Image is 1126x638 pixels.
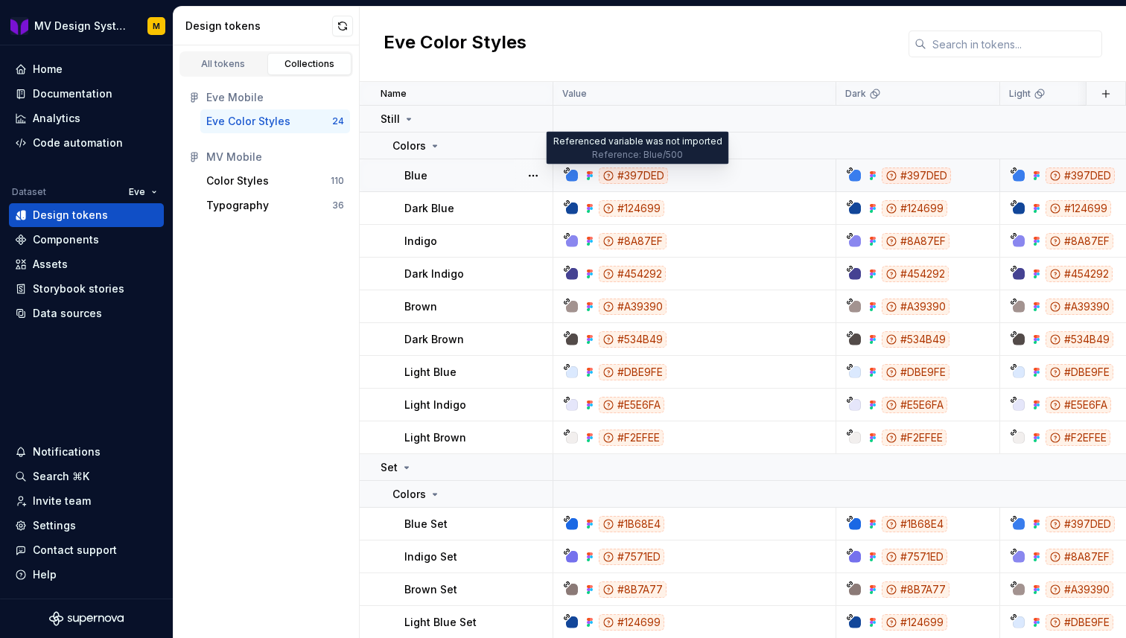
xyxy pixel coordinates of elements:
div: #A39390 [599,299,667,315]
div: #124699 [1046,200,1111,217]
div: Search ⌘K [33,469,89,484]
p: Still [381,112,400,127]
div: M [153,20,160,32]
p: Value [562,88,587,100]
div: #A39390 [1046,581,1113,598]
div: Settings [33,518,76,533]
div: #454292 [1046,266,1113,282]
div: #397DED [1046,516,1115,532]
div: #534B49 [1046,331,1113,348]
p: Blue Set [404,517,448,532]
div: #8B7A77 [882,581,950,598]
p: Light Indigo [404,398,466,412]
a: Settings [9,514,164,537]
div: Design tokens [33,208,108,223]
div: Invite team [33,494,91,508]
div: #F2EFEE [882,430,947,446]
p: Light Blue [404,365,457,380]
a: Storybook stories [9,277,164,301]
div: Help [33,567,57,582]
a: Data sources [9,302,164,325]
div: Home [33,62,63,77]
a: Code automation [9,131,164,155]
div: #534B49 [882,331,950,348]
p: Dark Indigo [404,267,464,281]
p: Brown [404,299,437,314]
button: Search ⌘K [9,465,164,488]
button: Eve Color Styles24 [200,109,350,133]
div: #397DED [1046,168,1115,184]
div: #1B68E4 [599,516,664,532]
div: #8A87EF [1046,233,1113,249]
div: Eve Mobile [206,90,344,105]
p: Dark [845,88,866,100]
p: Brown Set [404,582,457,597]
svg: Supernova Logo [49,611,124,626]
p: Light Blue Set [404,615,477,630]
div: #534B49 [599,331,667,348]
div: #454292 [599,266,666,282]
div: #397DED [882,168,951,184]
div: Eve Color Styles [206,114,290,129]
button: Eve [122,182,164,202]
a: Assets [9,252,164,276]
div: #8A87EF [882,233,950,249]
a: Invite team [9,489,164,513]
div: Reference: Blue/500 [553,149,722,161]
a: Documentation [9,82,164,106]
div: #E5E6FA [1046,397,1111,413]
div: #8A87EF [599,233,667,249]
div: #7571ED [599,549,664,565]
span: Eve [129,186,145,198]
div: #8A87EF [1046,549,1113,565]
a: Analytics [9,106,164,130]
p: Set [381,460,398,475]
div: Code automation [33,135,123,150]
a: Components [9,228,164,252]
div: #454292 [882,266,949,282]
div: #124699 [882,200,947,217]
div: Collections [273,58,347,70]
input: Search in tokens... [926,31,1102,57]
div: Components [33,232,99,247]
div: Analytics [33,111,80,126]
div: #8B7A77 [599,581,667,598]
button: Contact support [9,538,164,562]
div: Documentation [33,86,112,101]
img: b3ac2a31-7ea9-4fd1-9cb6-08b90a735998.png [10,17,28,35]
p: Colors [392,138,426,153]
div: MV Mobile [206,150,344,165]
div: #DBE9FE [1046,614,1113,631]
div: Design tokens [185,19,332,34]
div: Referenced variable was not imported [547,132,729,165]
a: Color Styles110 [200,169,350,193]
div: #124699 [599,200,664,217]
div: Dataset [12,186,46,198]
div: #E5E6FA [882,397,947,413]
div: 24 [332,115,344,127]
p: Blue [404,168,427,183]
button: Notifications [9,440,164,464]
div: Storybook stories [33,281,124,296]
a: Home [9,57,164,81]
div: #F2EFEE [599,430,664,446]
p: Indigo [404,234,437,249]
button: MV Design System MobileM [3,10,170,42]
p: Light Brown [404,430,466,445]
h2: Eve Color Styles [384,31,527,57]
div: Color Styles [206,173,269,188]
div: #DBE9FE [1046,364,1113,380]
div: Notifications [33,444,101,459]
p: Dark Brown [404,332,464,347]
div: 110 [331,175,344,187]
div: #DBE9FE [599,364,667,380]
div: #1B68E4 [882,516,947,532]
div: All tokens [186,58,261,70]
button: Help [9,563,164,587]
p: Light [1009,88,1031,100]
a: Design tokens [9,203,164,227]
p: Name [381,88,407,100]
div: #A39390 [882,299,950,315]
